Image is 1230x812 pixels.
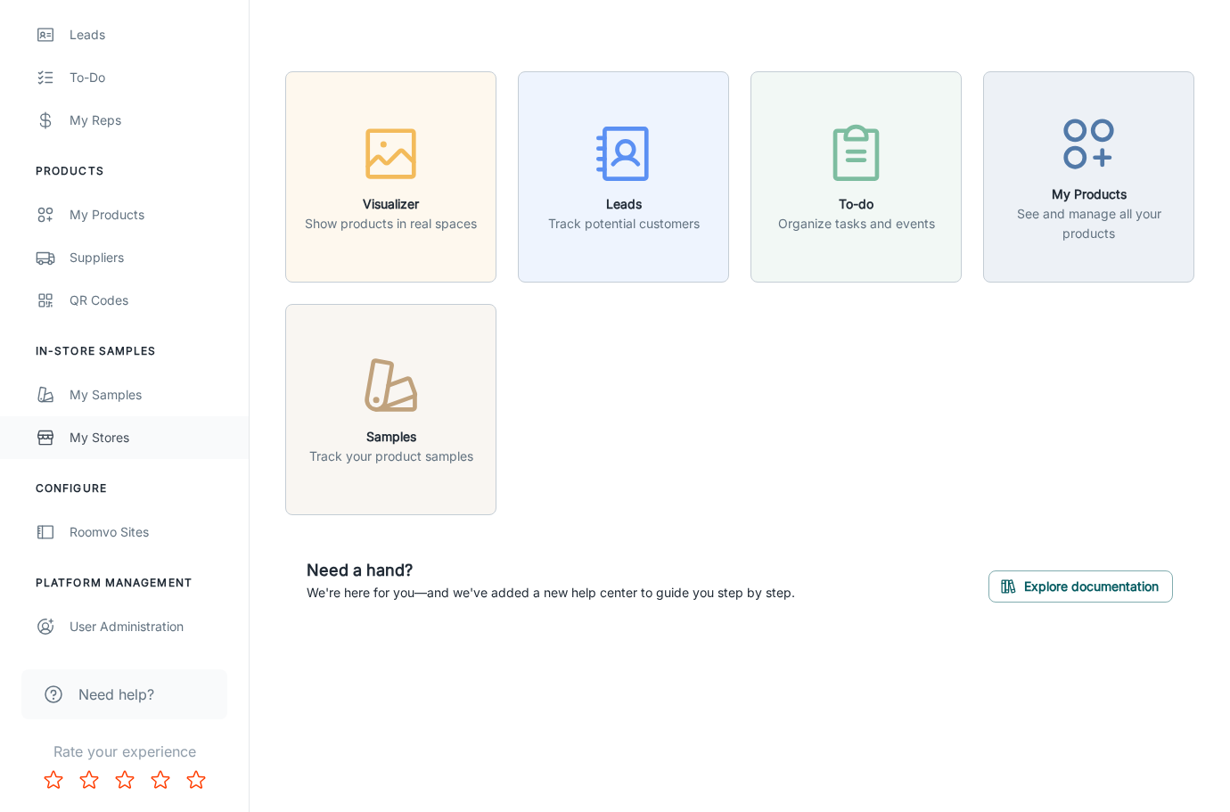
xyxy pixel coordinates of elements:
a: SamplesTrack your product samples [285,399,496,417]
div: QR Codes [70,291,231,310]
h6: Need a hand? [307,558,795,583]
button: Explore documentation [988,570,1173,603]
p: Track potential customers [548,214,700,234]
div: My Reps [70,111,231,130]
h6: Samples [309,427,473,447]
button: VisualizerShow products in real spaces [285,71,496,283]
div: My Products [70,205,231,225]
button: SamplesTrack your product samples [285,304,496,515]
a: LeadsTrack potential customers [518,167,729,185]
p: Organize tasks and events [778,214,935,234]
button: My ProductsSee and manage all your products [983,71,1194,283]
div: Suppliers [70,248,231,267]
span: Need help? [78,684,154,705]
div: My Samples [70,385,231,405]
button: To-doOrganize tasks and events [750,71,962,283]
div: My Stores [70,428,231,447]
p: We're here for you—and we've added a new help center to guide you step by step. [307,583,795,603]
h6: My Products [995,185,1183,204]
div: Leads [70,25,231,45]
p: Track your product samples [309,447,473,466]
h6: To-do [778,194,935,214]
p: Show products in real spaces [305,214,477,234]
h6: Leads [548,194,700,214]
button: LeadsTrack potential customers [518,71,729,283]
div: To-do [70,68,231,87]
div: User Administration [70,617,231,636]
p: See and manage all your products [995,204,1183,243]
a: My ProductsSee and manage all your products [983,167,1194,185]
a: To-doOrganize tasks and events [750,167,962,185]
h6: Visualizer [305,194,477,214]
div: Roomvo Sites [70,522,231,542]
a: Explore documentation [988,576,1173,594]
